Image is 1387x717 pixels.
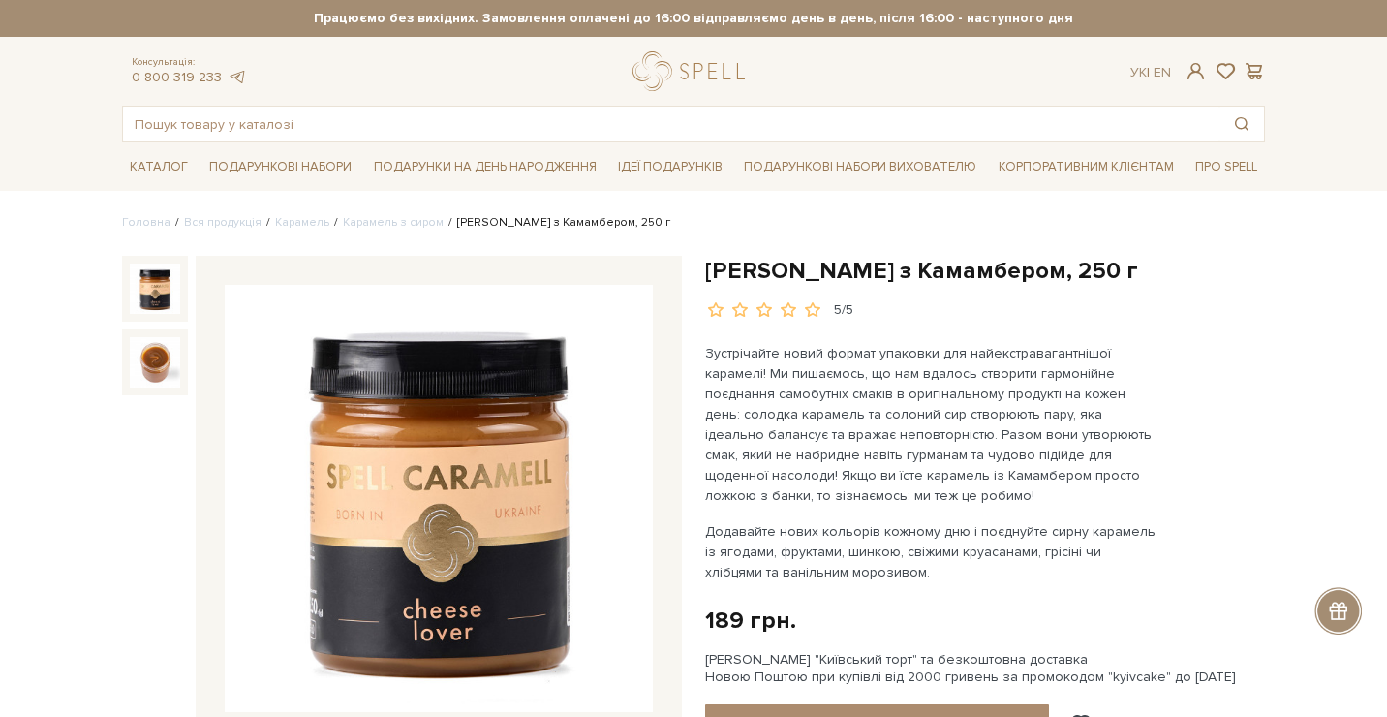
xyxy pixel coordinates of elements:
[275,215,329,230] a: Карамель
[705,343,1159,506] p: Зустрічайте новий формат упаковки для найекстравагантнішої карамелі! Ми пишаємось, що нам вдалось...
[1187,152,1265,182] a: Про Spell
[1130,64,1171,81] div: Ук
[343,215,444,230] a: Карамель з сиром
[632,51,754,91] a: logo
[1154,64,1171,80] a: En
[122,215,170,230] a: Головна
[705,256,1265,286] h1: [PERSON_NAME] з Камамбером, 250 г
[1219,107,1264,141] button: Пошук товару у каталозі
[123,107,1219,141] input: Пошук товару у каталозі
[1147,64,1150,80] span: |
[366,152,604,182] a: Подарунки на День народження
[130,264,180,314] img: Карамель з Камамбером, 250 г
[444,214,670,232] li: [PERSON_NAME] з Камамбером, 250 г
[610,152,730,182] a: Ідеї подарунків
[201,152,359,182] a: Подарункові набори
[736,150,984,183] a: Подарункові набори вихователю
[705,606,796,636] div: 189 грн.
[991,150,1182,183] a: Корпоративним клієнтам
[834,301,853,320] div: 5/5
[705,651,1265,686] div: [PERSON_NAME] "Київський торт" та безкоштовна доставка Новою Поштою при купівлі від 2000 гривень ...
[225,285,653,713] img: Карамель з Камамбером, 250 г
[705,521,1159,582] p: Додавайте нових кольорів кожному дню і поєднуйте сирну карамель із ягодами, фруктами, шинкою, сві...
[122,152,196,182] a: Каталог
[227,69,246,85] a: telegram
[184,215,262,230] a: Вся продукція
[122,10,1265,27] strong: Працюємо без вихідних. Замовлення оплачені до 16:00 відправляємо день в день, після 16:00 - насту...
[130,337,180,388] img: Карамель з Камамбером, 250 г
[132,69,222,85] a: 0 800 319 233
[132,56,246,69] span: Консультація:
